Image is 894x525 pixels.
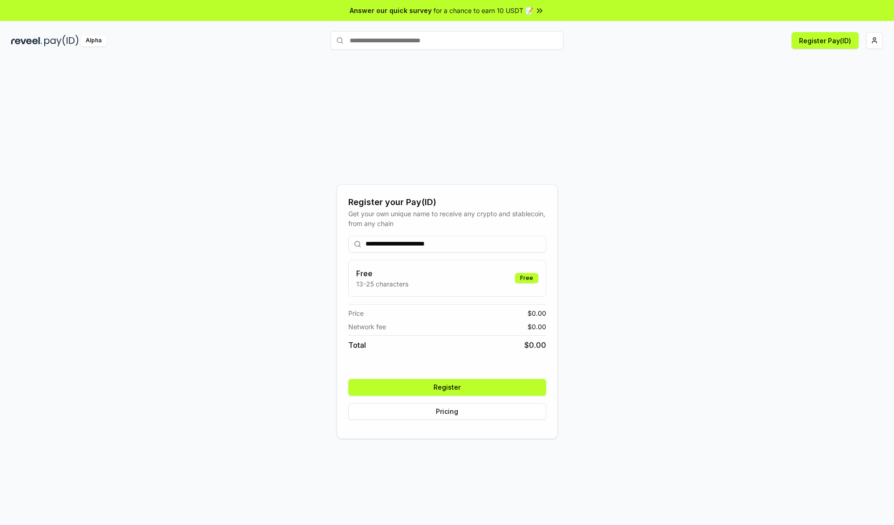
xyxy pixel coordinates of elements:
[348,209,546,228] div: Get your own unique name to receive any crypto and stablecoin, from any chain
[515,273,538,283] div: Free
[348,322,386,332] span: Network fee
[356,268,408,279] h3: Free
[528,308,546,318] span: $ 0.00
[348,196,546,209] div: Register your Pay(ID)
[348,308,364,318] span: Price
[348,403,546,420] button: Pricing
[524,339,546,351] span: $ 0.00
[11,35,42,47] img: reveel_dark
[348,379,546,396] button: Register
[44,35,79,47] img: pay_id
[350,6,432,15] span: Answer our quick survey
[356,279,408,289] p: 13-25 characters
[348,339,366,351] span: Total
[81,35,107,47] div: Alpha
[792,32,859,49] button: Register Pay(ID)
[528,322,546,332] span: $ 0.00
[433,6,533,15] span: for a chance to earn 10 USDT 📝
